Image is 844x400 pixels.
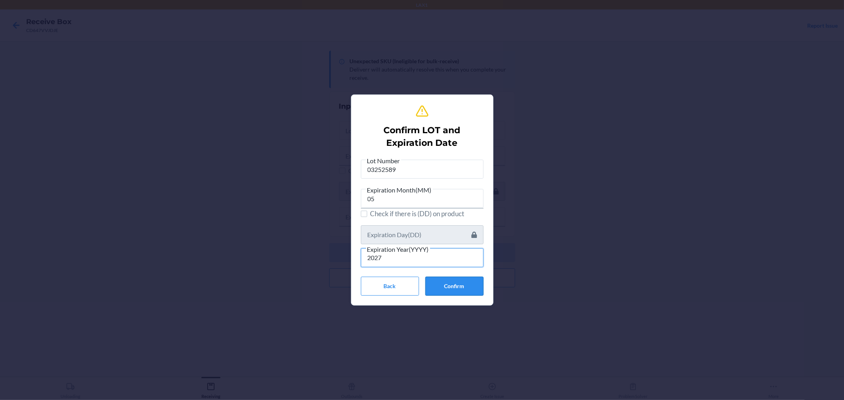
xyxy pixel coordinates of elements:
[361,211,367,217] input: Check if there is (DD) on product
[366,157,401,165] span: Lot Number
[366,245,430,253] span: Expiration Year(YYYY)
[364,124,480,149] h2: Confirm LOT and Expiration Date
[361,160,484,179] input: Lot Number
[361,277,419,296] button: Back
[361,248,484,267] input: Expiration Year(YYYY)
[361,225,484,244] input: Expiration Day(DD)
[366,186,433,194] span: Expiration Month(MM)
[425,277,484,296] button: Confirm
[370,209,484,219] span: Check if there is (DD) on product
[361,189,484,208] input: Expiration Month(MM)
